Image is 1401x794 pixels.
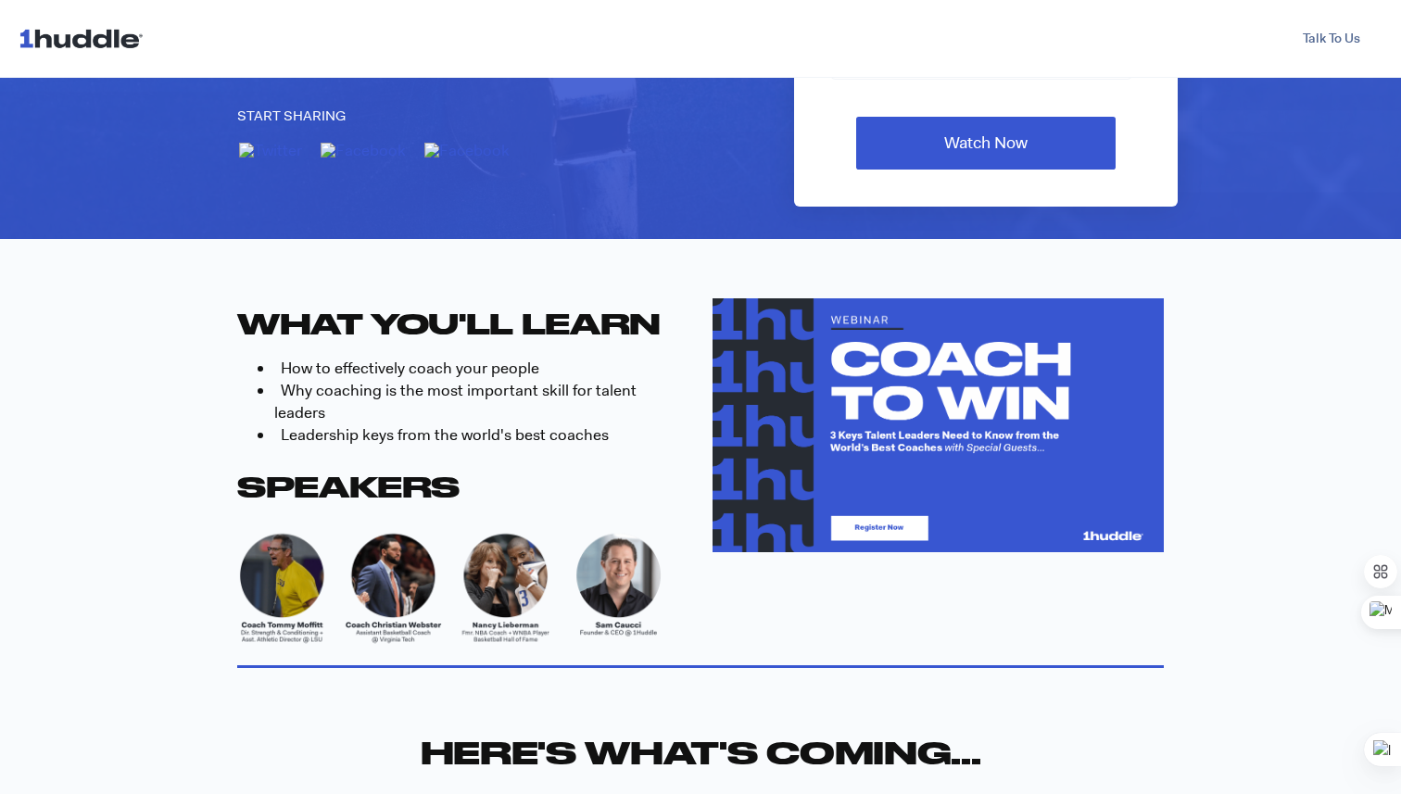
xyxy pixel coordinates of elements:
[424,143,510,158] img: Facebook
[237,732,1164,772] h2: HERE's what's coming...
[170,22,1382,56] div: Navigation Menu
[1281,22,1382,56] a: Talk To Us
[713,298,1164,552] img: Webinar 2 Coach to Win Final
[237,469,460,503] span: SPEAKERS
[237,521,688,656] img: Webinar #1 Speakers-1
[274,380,637,422] span: Why coaching is the most important skill for talent leaders
[856,117,1116,170] input: Watch Now
[237,306,661,340] span: WHAT YOU'LL LEARN
[281,358,539,378] span: How to effectively coach your people
[19,20,151,56] img: 1huddle
[237,107,766,126] small: Start Sharing
[321,143,406,158] img: Facebook
[239,143,302,158] img: Twitter
[281,424,609,445] span: Leadership keys from the world's best coaches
